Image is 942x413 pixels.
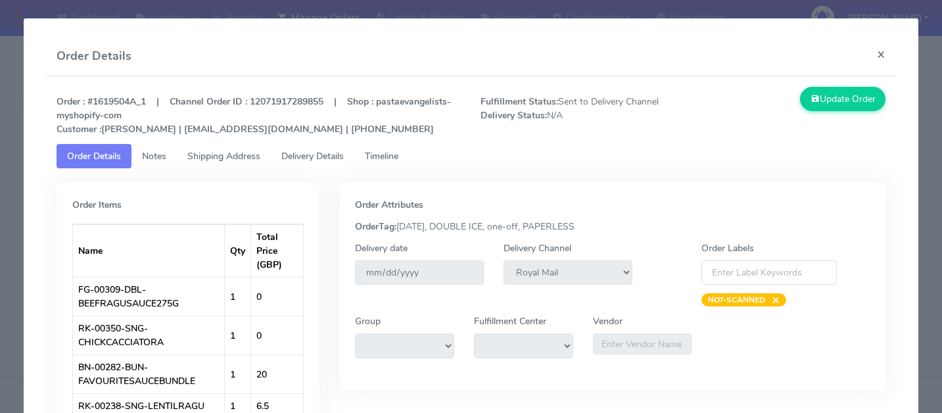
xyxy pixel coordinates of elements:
[73,224,225,277] th: Name
[251,224,304,277] th: Total Price (GBP)
[471,95,683,136] span: Sent to Delivery Channel N/A
[187,150,260,162] span: Shipping Address
[72,199,122,211] strong: Order Items
[73,277,225,316] td: FG-00309-DBL-BEEFRAGUSAUCE275G
[866,37,896,72] button: Close
[251,316,304,354] td: 0
[345,220,880,233] div: [DATE], DOUBLE ICE, one-off, PAPERLESS
[481,95,558,108] strong: Fulfillment Status:
[701,241,754,255] label: Order Labels
[355,199,423,211] strong: Order Attributes
[281,150,344,162] span: Delivery Details
[67,150,121,162] span: Order Details
[251,277,304,316] td: 0
[355,220,396,233] strong: OrderTag:
[365,150,398,162] span: Timeline
[73,354,225,393] td: BN-00282-BUN-FAVOURITESAUCEBUNDLE
[481,109,547,122] strong: Delivery Status:
[142,150,166,162] span: Notes
[593,333,692,354] input: Enter Vendor Name
[765,293,780,306] span: ×
[708,295,765,305] strong: NOT-SCANNED
[57,95,451,135] strong: Order : #1619504A_1 | Channel Order ID : 12071917289855 | Shop : pastaevangelists-myshopify-com [...
[355,241,408,255] label: Delivery date
[73,316,225,354] td: RK-00350-SNG-CHICKCACCIATORA
[593,314,623,328] label: Vendor
[800,87,885,111] button: Update Order
[225,277,251,316] td: 1
[701,260,837,285] input: Enter Label Keywords
[225,316,251,354] td: 1
[474,314,546,328] label: Fulfillment Center
[57,144,885,168] ul: Tabs
[355,314,381,328] label: Group
[251,354,304,393] td: 20
[57,123,101,135] strong: Customer :
[504,241,571,255] label: Delivery Channel
[225,224,251,277] th: Qty
[57,47,131,65] h4: Order Details
[225,354,251,393] td: 1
